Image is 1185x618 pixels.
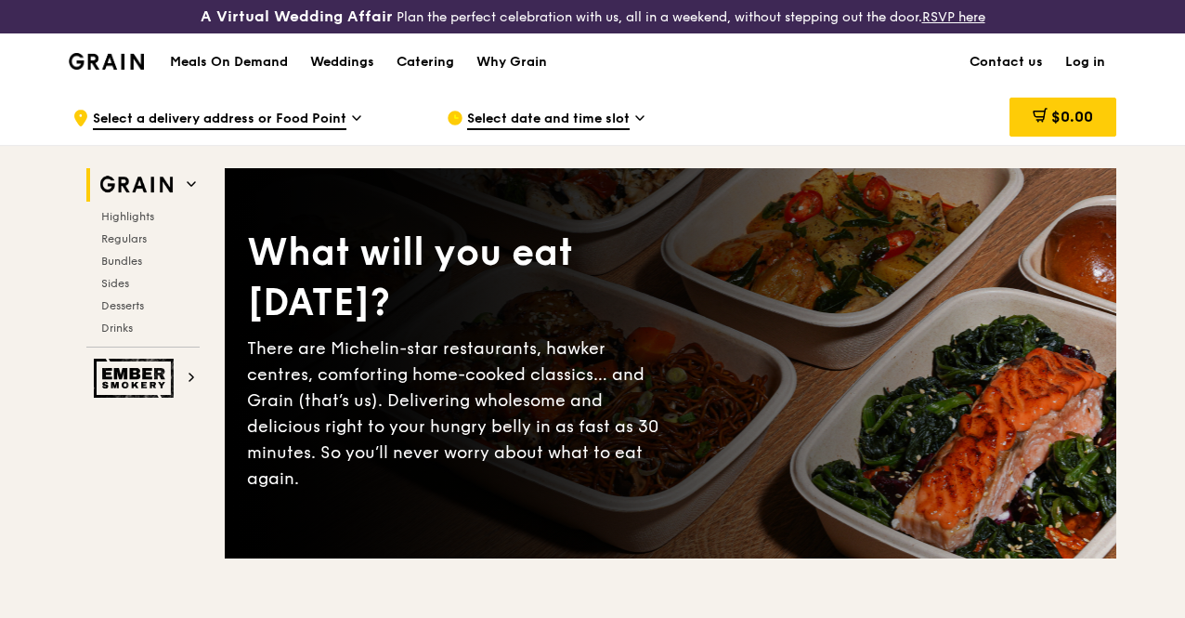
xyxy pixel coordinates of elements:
span: Desserts [101,299,144,312]
div: Weddings [310,34,374,90]
a: GrainGrain [69,33,144,88]
span: Drinks [101,322,133,335]
a: Contact us [958,34,1054,90]
span: Select date and time slot [467,110,630,130]
span: Select a delivery address or Food Point [93,110,346,130]
div: Plan the perfect celebration with us, all in a weekend, without stepping out the door. [198,7,988,26]
div: Catering [397,34,454,90]
div: Why Grain [476,34,547,90]
img: Ember Smokery web logo [94,359,179,398]
span: Sides [101,277,129,290]
img: Grain web logo [94,168,179,202]
a: Why Grain [465,34,558,90]
h3: A Virtual Wedding Affair [201,7,393,26]
div: There are Michelin-star restaurants, hawker centres, comforting home-cooked classics… and Grain (... [247,335,671,492]
img: Grain [69,53,144,70]
a: Catering [385,34,465,90]
a: Log in [1054,34,1116,90]
span: $0.00 [1051,108,1093,125]
h1: Meals On Demand [170,53,288,72]
a: RSVP here [922,9,985,25]
a: Weddings [299,34,385,90]
div: What will you eat [DATE]? [247,228,671,328]
span: Regulars [101,232,147,245]
span: Bundles [101,255,142,268]
span: Highlights [101,210,154,223]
